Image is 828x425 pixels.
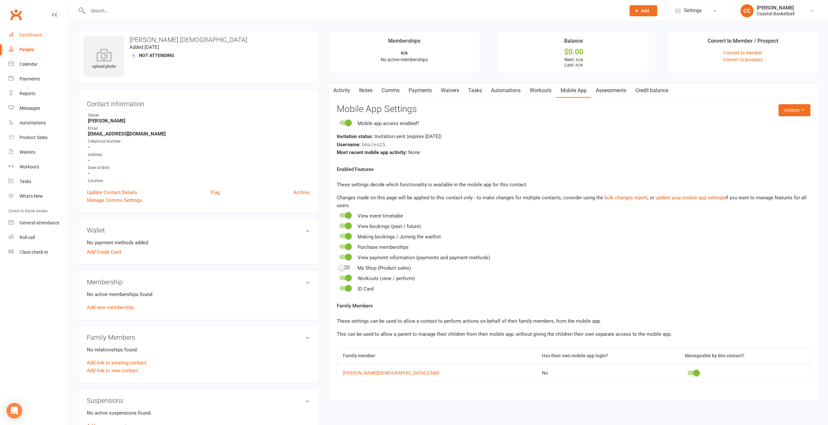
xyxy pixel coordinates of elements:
[630,5,657,16] button: Add
[757,5,794,11] div: [PERSON_NAME]
[87,278,310,286] h3: Membership
[20,249,48,255] div: Class check-in
[8,189,69,204] a: What's New
[337,317,810,325] p: These settings can be used to allow a contact to perform actions on behalf of their family member...
[20,91,35,96] div: Reports
[604,195,656,201] span: , or
[358,265,411,271] span: My Shop (Product sales)
[8,28,69,42] a: Dashboard
[388,37,420,49] div: Memberships
[337,104,810,114] h3: Mobile App Settings
[656,195,725,201] a: update your mobile app settings
[355,83,377,98] a: Notes
[8,216,69,230] a: General attendance kiosk mode
[337,347,536,364] th: Family member
[8,116,69,130] a: Automations
[129,44,159,50] time: Added [DATE]
[84,49,124,70] div: upload photo
[381,57,428,62] span: No active memberships
[8,72,69,86] a: Payments
[591,83,631,98] a: Assessments
[358,234,441,240] span: Making bookings / Joining the waitlist
[87,334,310,341] h3: Family Members
[88,131,310,137] strong: [EMAIL_ADDRESS][DOMAIN_NAME]
[536,347,679,364] th: Has their own mobile app login?
[88,170,310,176] strong: -
[337,134,373,139] strong: Invitation status:
[377,83,404,98] a: Comms
[8,86,69,101] a: Reports
[87,359,146,367] a: Add link to existing contact
[740,4,753,17] div: CC
[358,120,419,127] div: Mobile app access enabled?
[536,364,679,381] td: No
[358,286,373,292] span: ID Card
[87,409,310,417] p: No active suspensions found.
[88,112,310,119] div: Owner
[87,397,310,404] h3: Suspensions
[779,104,810,116] button: Actions
[87,290,310,298] p: No active memberships found
[724,50,762,55] a: Convert to member
[486,83,525,98] a: Automations
[504,57,643,67] p: Next: n/a Last: n/a
[20,149,35,155] div: Waivers
[20,106,40,111] div: Messages
[631,83,673,98] a: Credit balance
[8,101,69,116] a: Messages
[87,239,310,247] li: No payment methods added
[337,142,360,148] strong: Username:
[337,330,810,338] p: This can be used to allow a parent to manage their children from their mobile app, without giving...
[679,347,810,364] th: Manageable by this contact?
[20,164,39,169] div: Workouts
[211,189,220,196] a: Flag
[343,371,530,375] a: [PERSON_NAME][DEMOGRAPHIC_DATA] (Child)
[87,367,138,375] a: Add link to new contact
[464,83,486,98] a: Tasks
[8,174,69,189] a: Tasks
[7,403,22,418] div: Open Intercom Messenger
[708,37,778,49] div: Convert to Member / Prospect
[86,6,621,15] input: Search...
[337,165,374,173] label: Enabled Features
[20,235,35,240] div: Roll call
[8,245,69,260] a: Class kiosk mode
[87,189,137,196] a: Update Contact Details
[8,7,24,23] a: Clubworx
[404,83,436,98] a: Payments
[88,138,310,145] div: Cellphone Number
[88,125,310,132] div: Email
[87,248,121,256] a: Add Credit Card
[88,165,310,171] div: Date of Birth
[20,193,43,199] div: What's New
[337,133,810,140] div: Invitation sent
[525,83,556,98] a: Workouts
[641,8,649,13] span: Add
[504,49,643,55] div: $0.00
[20,32,42,37] div: Dashboard
[757,11,794,17] div: Coastal Basketball
[20,120,46,125] div: Automations
[358,244,409,250] span: Purchase memberships
[358,255,490,261] span: View payment information (payments and payment methods)
[358,213,403,219] span: View event timetable
[556,83,591,98] a: Mobile App
[20,47,34,52] div: People
[87,346,310,354] p: No relationships found.
[436,83,464,98] a: Waivers
[604,195,647,201] a: bulk changes report
[20,76,40,81] div: Payments
[8,160,69,174] a: Workouts
[329,83,355,98] a: Activity
[84,36,313,43] h3: [PERSON_NAME] [DEMOGRAPHIC_DATA]
[8,230,69,245] a: Roll call
[87,227,310,234] h3: Wallet
[8,42,69,57] a: People
[337,181,810,189] p: These settings decide which functionality is available in the mobile app for this contact.
[87,305,134,310] a: Add new membership
[8,130,69,145] a: Product Sales
[337,149,407,155] strong: Most recent mobile app activity:
[88,118,310,124] strong: [PERSON_NAME]
[88,152,310,158] div: Address
[337,194,810,209] div: Changes made on this page will be applied to this contact only - to make changes for multiple con...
